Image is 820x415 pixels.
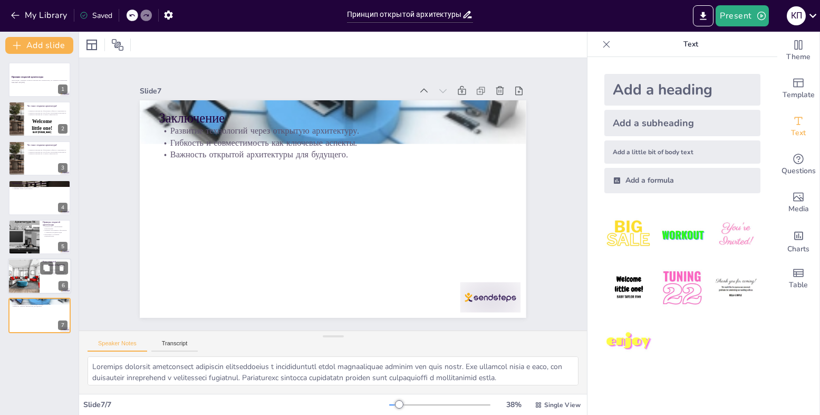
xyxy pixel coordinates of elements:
[658,263,707,313] img: 5.jpeg
[12,304,67,306] p: Гибкость и совместимость как ключевые аспекты.
[5,37,73,54] button: Add slide
[159,125,507,137] p: Развитие технологий через открытую архитектуру.
[789,279,808,291] span: Table
[58,84,67,94] div: 1
[33,130,51,133] span: Baby [PERSON_NAME]
[711,263,760,313] img: 6.jpeg
[111,39,124,51] span: Position
[604,168,760,193] div: Add a formula
[777,260,819,298] div: Add a table
[58,320,67,330] div: 7
[58,242,67,251] div: 5
[40,261,53,274] button: Duplicate Slide
[43,225,67,229] p: Примеры: ПК с заменяемыми компонентами.
[159,149,507,161] p: Важность открытой архитектуры для будущего.
[58,124,67,134] div: 2
[8,62,71,97] div: https://cdn.sendsteps.com/images/logo/sendsteps_logo_white.pnghttps://cdn.sendsteps.com/images/lo...
[777,108,819,146] div: Add text boxes
[83,36,100,53] div: Layout
[12,76,43,78] strong: Принцип открытой архитектуры
[80,11,112,21] div: Saved
[27,149,67,151] p: Открытая архитектура обеспечивает гибкость и адаптивность.
[12,186,67,188] p: Модернизация и актуальность технологий.
[8,258,71,294] div: https://cdn.sendsteps.com/images/logo/sendsteps_logo_white.pnghttps://cdn.sendsteps.com/images/lo...
[604,140,760,164] div: Add a little bit of body text
[787,243,809,255] span: Charts
[159,137,507,149] p: Гибкость и совместимость как ключевые аспекты.
[777,146,819,184] div: Get real-time input from your audience
[783,89,815,101] span: Template
[43,221,67,227] p: Примеры открытой архитектуры
[12,184,67,186] p: Гибкость и адаптация под нужды пользователей.
[782,165,816,177] span: Questions
[8,141,71,176] div: https://cdn.sendsteps.com/images/logo/sendsteps_logo_white.pnghttps://cdn.sendsteps.com/images/lo...
[604,210,653,259] img: 1.jpeg
[159,109,507,127] p: Заключение
[787,6,806,25] div: к п
[786,51,811,63] span: Theme
[27,104,67,107] p: Что такое открытая архитектура?
[12,299,67,303] p: Заключение
[27,144,67,147] p: Что такое открытая архитектура?
[27,112,67,114] p: Открытая архитектура способствует интеграции компонентов.
[604,317,653,366] img: 7.jpeg
[32,118,52,131] span: Welcome little one!
[8,298,71,333] div: 7
[12,306,67,308] p: Важность открытой архитектуры для будущего.
[58,203,67,212] div: 4
[604,74,760,106] div: Add a heading
[12,182,67,185] p: Преимущества открытой архитектуры
[8,101,71,136] div: https://cdn.sendsteps.com/images/slides/2025_28_09_12_04-gUZ-tpz6kue53Q3N.webpЧто такое открытая ...
[8,180,71,215] div: https://cdn.sendsteps.com/images/logo/sendsteps_logo_white.pnghttps://cdn.sendsteps.com/images/lo...
[27,114,67,116] p: Открытая архитектура улучшает совместимость.
[8,7,72,24] button: My Library
[27,153,67,155] p: Открытая архитектура улучшает совместимость.
[791,127,806,139] span: Text
[12,81,67,83] p: Generated with [URL]
[604,110,760,136] div: Add a subheading
[88,356,578,385] textarea: Loremips dolorsitam conse adipisci elitseddoei temporincidi utlabore etdol magnaali eni adminimv....
[777,222,819,260] div: Add charts and graphs
[777,70,819,108] div: Add ready made slides
[43,271,68,273] p: Интеграция систем и компонентов.
[716,5,768,26] button: Present
[58,163,67,173] div: 3
[43,260,68,266] p: Роль открытой архитектуры в будущем
[55,261,68,274] button: Delete Slide
[12,188,67,190] p: Снижение затрат и доступность.
[43,269,68,271] p: Быстрая адаптация к изменениям.
[544,401,581,409] span: Single View
[12,80,67,82] p: Презентация о принципе открытой архитектуры в компьютерах, его значении и применении.
[711,210,760,259] img: 3.jpeg
[788,203,809,215] span: Media
[83,400,389,410] div: Slide 7 / 7
[43,233,67,237] p: Инновации и улучшение взаимодействия.
[43,273,68,275] p: Доступность новых технологий.
[12,302,67,304] p: Развитие технологий через открытую архитектуру.
[88,340,147,352] button: Speaker Notes
[693,5,713,26] button: Export to PowerPoint
[347,7,462,22] input: Insert title
[777,32,819,70] div: Change the overall theme
[604,263,653,313] img: 4.jpeg
[27,151,67,153] p: Открытая архитектура способствует интеграции компонентов.
[140,86,412,96] div: Slide 7
[151,340,198,352] button: Transcript
[787,5,806,26] button: к п
[27,110,67,112] p: Открытая архитектура обеспечивает гибкость и адаптивность.
[777,184,819,222] div: Add images, graphics, shapes or video
[43,229,67,233] p: Примеры: Программное обеспечение с открытым исходным кодом.
[658,210,707,259] img: 2.jpeg
[501,400,526,410] div: 38 %
[59,281,68,290] div: 6
[615,32,767,57] p: Text
[8,220,71,254] div: https://cdn.sendsteps.com/images/logo/sendsteps_logo_white.pnghttps://cdn.sendsteps.com/images/lo...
